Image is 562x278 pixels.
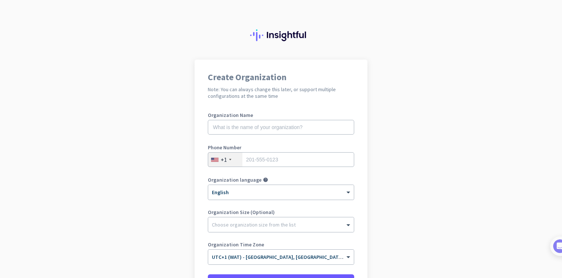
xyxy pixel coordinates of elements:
label: Phone Number [208,145,354,150]
label: Organization Size (Optional) [208,210,354,215]
label: Organization Name [208,113,354,118]
input: 201-555-0123 [208,152,354,167]
h1: Create Organization [208,73,354,82]
label: Organization language [208,177,262,182]
label: Organization Time Zone [208,242,354,247]
img: Insightful [250,29,312,41]
i: help [263,177,268,182]
div: +1 [221,156,227,163]
h2: Note: You can always change this later, or support multiple configurations at the same time [208,86,354,99]
input: What is the name of your organization? [208,120,354,135]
